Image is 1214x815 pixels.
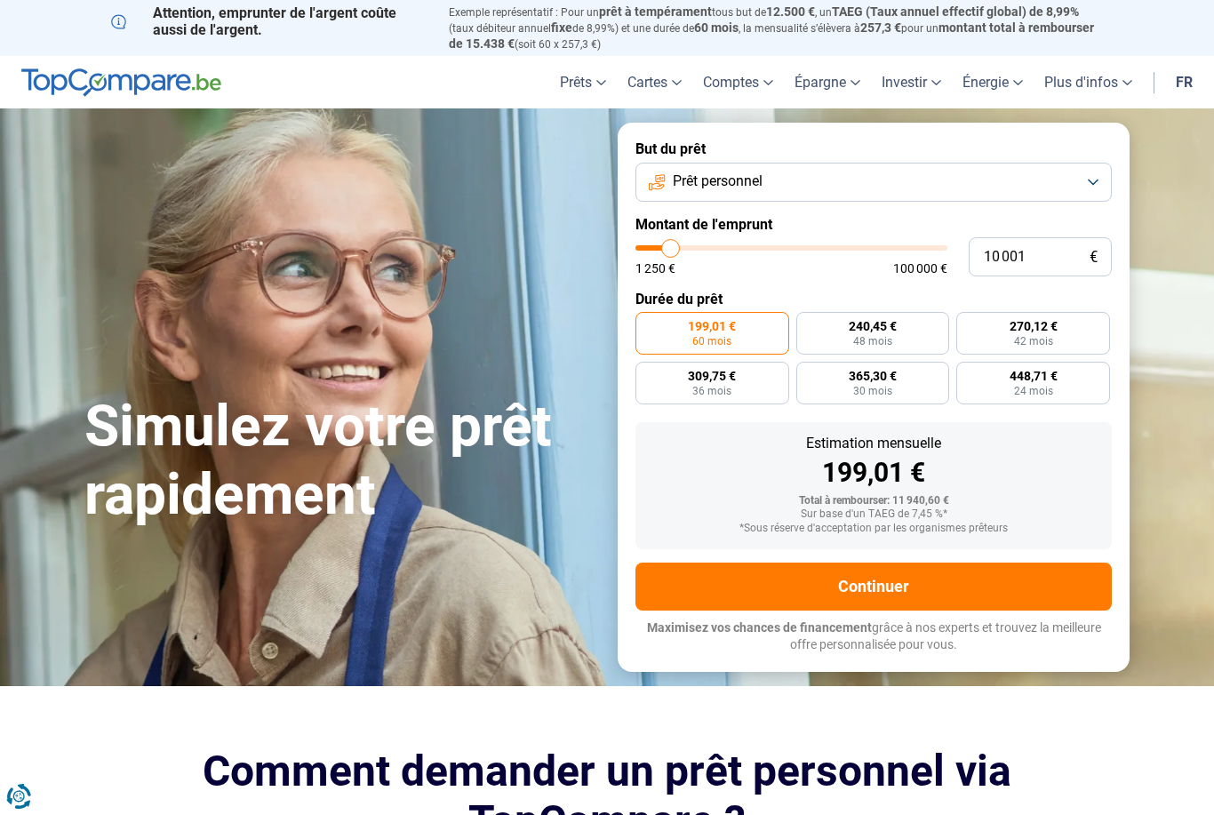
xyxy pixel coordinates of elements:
[853,386,892,396] span: 30 mois
[650,459,1098,486] div: 199,01 €
[1034,56,1143,108] a: Plus d'infos
[688,370,736,382] span: 309,75 €
[694,20,739,35] span: 60 mois
[766,4,815,19] span: 12.500 €
[635,291,1112,308] label: Durée du prêt
[692,56,784,108] a: Comptes
[635,262,675,275] span: 1 250 €
[853,336,892,347] span: 48 mois
[692,336,731,347] span: 60 mois
[849,370,897,382] span: 365,30 €
[893,262,947,275] span: 100 000 €
[1014,336,1053,347] span: 42 mois
[1165,56,1203,108] a: fr
[1010,320,1058,332] span: 270,12 €
[449,4,1103,52] p: Exemple représentatif : Pour un tous but de , un (taux débiteur annuel de 8,99%) et une durée de ...
[635,619,1112,654] p: grâce à nos experts et trouvez la meilleure offre personnalisée pour vous.
[635,163,1112,202] button: Prêt personnel
[551,20,572,35] span: fixe
[650,436,1098,451] div: Estimation mensuelle
[688,320,736,332] span: 199,01 €
[449,20,1094,51] span: montant total à rembourser de 15.438 €
[952,56,1034,108] a: Énergie
[650,495,1098,507] div: Total à rembourser: 11 940,60 €
[647,620,872,635] span: Maximisez vos chances de financement
[635,140,1112,157] label: But du prêt
[784,56,871,108] a: Épargne
[111,4,427,38] p: Attention, emprunter de l'argent coûte aussi de l'argent.
[650,523,1098,535] div: *Sous réserve d'acceptation par les organismes prêteurs
[650,508,1098,521] div: Sur base d'un TAEG de 7,45 %*
[21,68,221,97] img: TopCompare
[832,4,1079,19] span: TAEG (Taux annuel effectif global) de 8,99%
[673,172,763,191] span: Prêt personnel
[617,56,692,108] a: Cartes
[1014,386,1053,396] span: 24 mois
[549,56,617,108] a: Prêts
[635,563,1112,611] button: Continuer
[599,4,712,19] span: prêt à tempérament
[1010,370,1058,382] span: 448,71 €
[860,20,901,35] span: 257,3 €
[1090,250,1098,265] span: €
[635,216,1112,233] label: Montant de l'emprunt
[849,320,897,332] span: 240,45 €
[84,393,596,530] h1: Simulez votre prêt rapidement
[692,386,731,396] span: 36 mois
[871,56,952,108] a: Investir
